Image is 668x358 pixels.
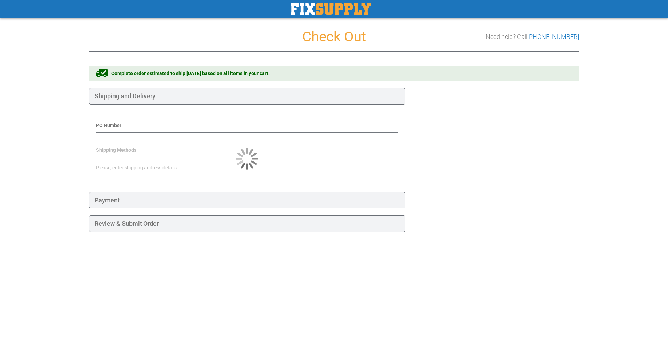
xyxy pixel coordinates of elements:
img: Loading... [236,148,258,170]
a: [PHONE_NUMBER] [527,33,579,40]
div: Shipping and Delivery [89,88,405,105]
a: store logo [291,3,371,15]
span: Complete order estimated to ship [DATE] based on all items in your cart. [111,70,270,77]
div: PO Number [96,122,398,133]
div: Payment [89,192,405,209]
h1: Check Out [89,29,579,44]
div: Review & Submit Order [89,215,405,232]
h3: Need help? Call [486,33,579,40]
img: Fix Industrial Supply [291,3,371,15]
